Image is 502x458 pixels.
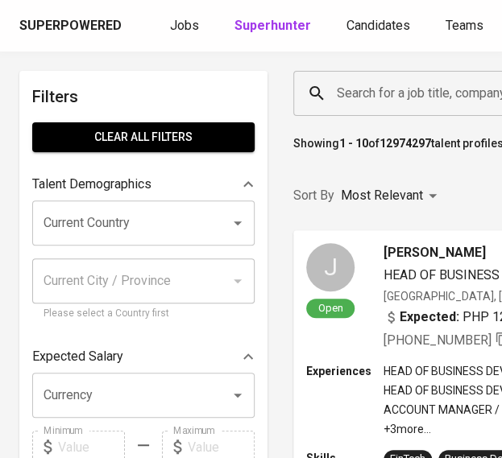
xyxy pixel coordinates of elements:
[339,137,368,150] b: 1 - 10
[306,363,384,379] p: Experiences
[234,18,311,33] b: Superhunter
[346,16,413,36] a: Candidates
[19,17,122,35] div: Superpowered
[312,301,350,315] span: Open
[384,332,492,348] span: [PHONE_NUMBER]
[32,347,123,366] p: Expected Salary
[446,18,483,33] span: Teams
[384,243,486,262] span: [PERSON_NAME]
[226,212,249,234] button: Open
[32,84,255,109] h6: Filters
[293,186,334,205] p: Sort By
[234,16,314,36] a: Superhunter
[32,175,151,194] p: Talent Demographics
[44,306,243,322] p: Please select a Country first
[45,127,242,147] span: Clear All filters
[346,18,410,33] span: Candidates
[170,18,199,33] span: Jobs
[170,16,202,36] a: Jobs
[19,17,125,35] a: Superpowered
[341,186,423,205] p: Most Relevant
[341,181,442,211] div: Most Relevant
[380,137,431,150] b: 12974297
[32,340,255,373] div: Expected Salary
[306,243,355,291] div: J
[446,16,487,36] a: Teams
[32,168,255,200] div: Talent Demographics
[32,122,255,152] button: Clear All filters
[400,307,459,327] b: Expected:
[226,384,249,406] button: Open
